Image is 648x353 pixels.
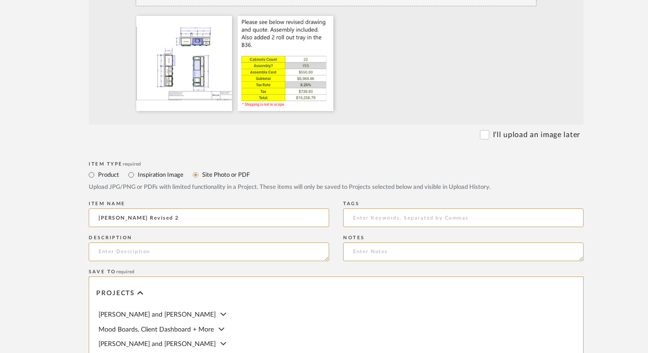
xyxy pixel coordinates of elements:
label: Inspiration Image [137,170,183,180]
mat-radio-group: Select item type [89,169,584,180]
span: required [116,270,134,274]
div: Tags [343,201,584,207]
div: Upload JPG/PNG or PDFs with limited functionality in a Project. These items will only be saved to... [89,183,584,192]
span: required [123,162,141,166]
div: Item name [89,201,329,207]
span: Mood Boards, Client Dashboard + More [99,326,214,333]
div: Description [89,235,329,241]
label: Product [97,170,119,180]
input: Enter Name [89,208,329,227]
div: Item Type [89,161,584,167]
div: Notes [343,235,584,241]
div: Save To [89,269,584,275]
span: [PERSON_NAME] and [PERSON_NAME] [99,311,216,318]
label: I'll upload an image later [493,129,580,140]
input: Enter Keywords, Separated by Commas [343,208,584,227]
label: Site Photo or PDF [201,170,250,180]
span: Projects [96,290,135,298]
span: [PERSON_NAME] and [PERSON_NAME] [99,341,216,347]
